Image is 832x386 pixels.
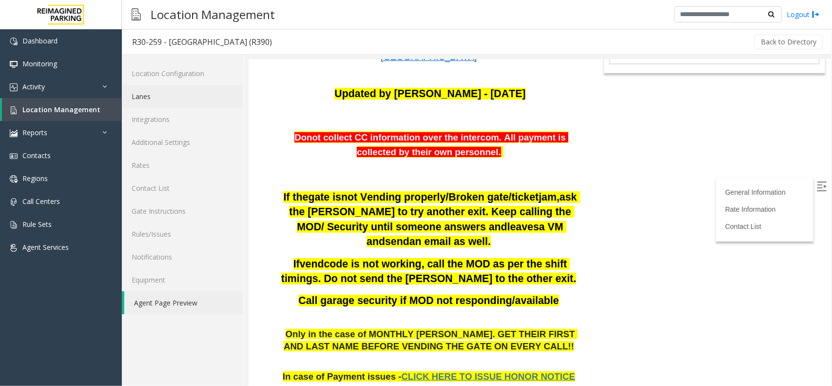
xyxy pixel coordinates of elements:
[34,312,153,322] span: In case of Payment issues -
[22,243,69,252] span: Agent Services
[10,175,18,183] img: 'icon'
[22,174,48,183] span: Regions
[10,244,18,252] img: 'icon'
[290,132,311,143] span: jam,
[35,132,59,143] span: If the
[10,83,18,91] img: 'icon'
[259,162,290,173] span: leaves
[122,108,243,131] a: Integrations
[86,28,277,40] span: Updated by [PERSON_NAME] - [DATE]
[477,129,537,137] a: General Information
[122,62,243,85] a: Location Configuration
[161,176,242,188] span: an email as well.
[40,132,331,173] span: ask the [PERSON_NAME] to try another exit. Keep calling the MOD/ Security until someone answers and
[10,129,18,137] img: 'icon'
[153,313,327,322] a: CLICK HERE TO ISSUE HONOR NOTICE
[122,223,243,245] a: Rules/Issues
[22,82,45,91] span: Activity
[122,245,243,268] a: Notifications
[22,36,58,45] span: Dashboard
[22,151,51,160] span: Contacts
[10,221,18,229] img: 'icon'
[132,2,141,26] img: pageIcon
[122,85,243,108] a: Lanes
[46,73,320,98] span: Donot collect CC information over the intercom. All payment is collected by their own personnel.
[755,35,823,49] button: Back to Directory
[10,38,18,45] img: 'icon'
[22,220,52,229] span: Rule Sets
[153,312,327,322] span: CLICK HERE TO ISSUE HONOR NOTICE
[812,9,820,20] img: logout
[146,2,280,26] h3: Location Management
[122,268,243,291] a: Equipment
[22,105,100,114] span: Location Management
[787,9,820,20] a: Logout
[132,36,272,48] div: R30-259 - [GEOGRAPHIC_DATA] (R390)
[93,132,290,143] span: not Vending properly/Broken gate/ticket
[122,177,243,200] a: Contact List
[568,122,578,132] img: Open/Close Sidebar Menu
[51,199,76,210] span: vend
[33,199,328,225] span: code is not working, call the MOD as per the shift timings. Do not send the [PERSON_NAME] to the ...
[122,200,243,223] a: Gate Instructions
[10,152,18,160] img: 'icon'
[10,106,18,114] img: 'icon'
[22,197,60,206] span: Call Centers
[2,98,122,121] a: Location Management
[22,59,57,68] span: Monitoring
[477,146,527,154] a: Rate Information
[118,162,318,188] span: a VM and
[35,269,329,292] span: Only in the case of MONTHLY [PERSON_NAME]. GET THEIR FIRST AND LAST NAME BEFORE VENDING THE GATE ...
[477,163,513,171] a: Contact List
[122,131,243,154] a: Additional Settings
[122,154,243,177] a: Rates
[10,198,18,206] img: 'icon'
[59,132,93,144] span: gate is
[136,176,161,188] span: send
[10,61,18,68] img: 'icon'
[124,291,243,314] a: Agent Page Preview
[45,199,51,210] span: If
[50,235,310,247] span: Call garage security if MOD not responding/available
[22,128,47,137] span: Reports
